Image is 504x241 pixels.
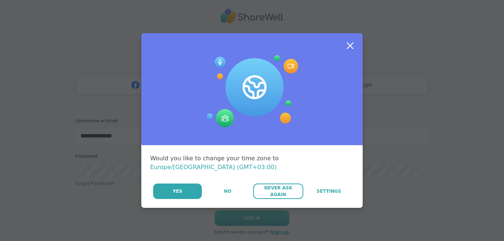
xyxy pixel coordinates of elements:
span: Europe/[GEOGRAPHIC_DATA] (GMT+03:00) [150,164,277,171]
img: Session Experience [206,55,298,128]
a: Settings [304,184,354,199]
span: Yes [173,188,182,195]
button: No [203,184,252,199]
button: Never Ask Again [253,184,303,199]
span: No [224,188,231,195]
div: Would you like to change your time zone to [150,154,354,172]
span: Settings [317,188,341,195]
button: Yes [153,184,202,199]
span: Never Ask Again [257,185,299,198]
